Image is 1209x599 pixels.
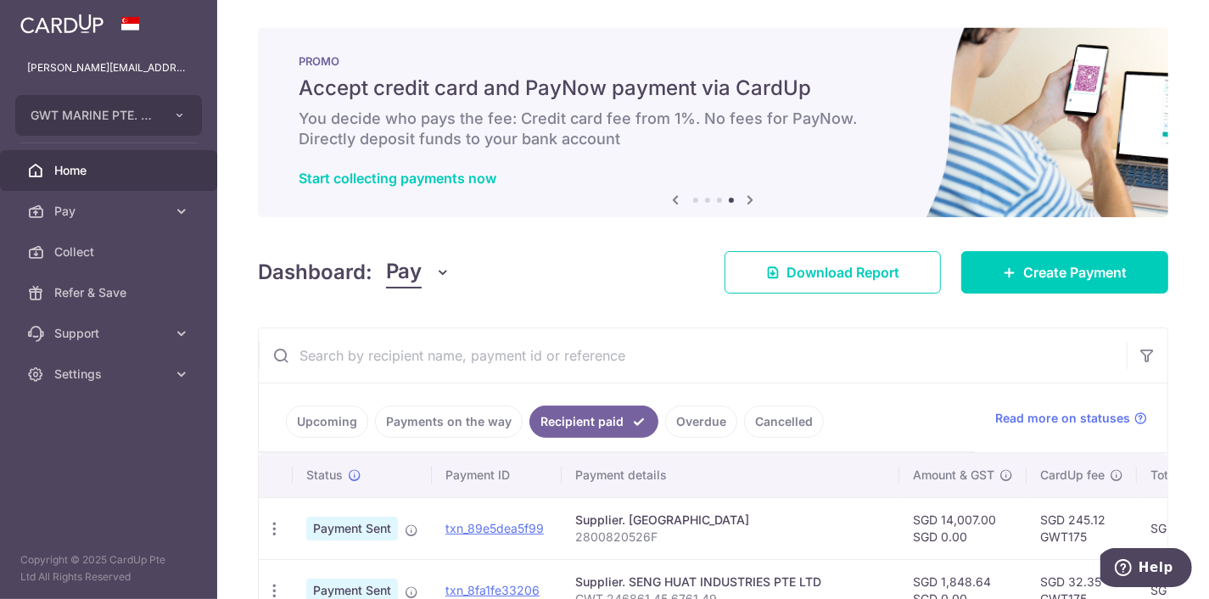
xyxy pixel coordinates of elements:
[575,529,886,546] p: 2800820526F
[1027,497,1137,559] td: SGD 245.12 GWT175
[54,325,166,342] span: Support
[1100,548,1192,591] iframe: Opens a widget where you can find more information
[786,262,899,283] span: Download Report
[1023,262,1127,283] span: Create Payment
[54,203,166,220] span: Pay
[961,251,1168,294] a: Create Payment
[299,54,1128,68] p: PROMO
[995,410,1130,427] span: Read more on statuses
[744,406,824,438] a: Cancelled
[386,256,422,288] span: Pay
[375,406,523,438] a: Payments on the way
[286,406,368,438] a: Upcoming
[54,284,166,301] span: Refer & Save
[562,453,899,497] th: Payment details
[445,583,540,597] a: txn_8fa1fe33206
[20,14,104,34] img: CardUp
[432,453,562,497] th: Payment ID
[259,328,1127,383] input: Search by recipient name, payment id or reference
[1150,467,1206,484] span: Total amt.
[665,406,737,438] a: Overdue
[299,109,1128,149] h6: You decide who pays the fee: Credit card fee from 1%. No fees for PayNow. Directly deposit funds ...
[1040,467,1105,484] span: CardUp fee
[258,27,1168,217] img: paynow Banner
[299,170,496,187] a: Start collecting payments now
[529,406,658,438] a: Recipient paid
[913,467,994,484] span: Amount & GST
[386,256,451,288] button: Pay
[15,95,202,136] button: GWT MARINE PTE. LTD.
[575,512,886,529] div: Supplier. [GEOGRAPHIC_DATA]
[995,410,1147,427] a: Read more on statuses
[445,521,544,535] a: txn_89e5dea5f99
[31,107,156,124] span: GWT MARINE PTE. LTD.
[27,59,190,76] p: [PERSON_NAME][EMAIL_ADDRESS][DOMAIN_NAME]
[258,257,372,288] h4: Dashboard:
[54,366,166,383] span: Settings
[725,251,941,294] a: Download Report
[54,244,166,260] span: Collect
[575,574,886,591] div: Supplier. SENG HUAT INDUSTRIES PTE LTD
[306,517,398,540] span: Payment Sent
[299,75,1128,102] h5: Accept credit card and PayNow payment via CardUp
[899,497,1027,559] td: SGD 14,007.00 SGD 0.00
[54,162,166,179] span: Home
[306,467,343,484] span: Status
